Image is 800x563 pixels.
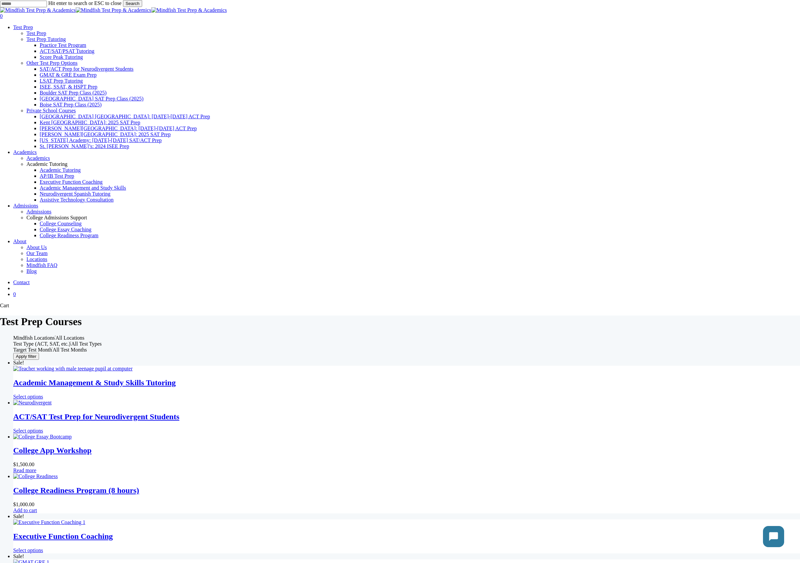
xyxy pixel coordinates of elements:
[76,7,151,13] img: Mindfish Test Prep & Academics
[40,221,82,226] a: College Counseling
[13,486,800,495] a: College Readiness Program (8 hours)
[13,547,43,553] a: Add to cart: “Executive Function Coaching”
[13,462,16,467] span: $
[40,120,140,125] a: Kent [GEOGRAPHIC_DATA]: 2025 SAT Prep
[13,428,43,433] a: Add to cart: “ACT/SAT Test Prep for Neurodivergent Students”
[40,227,91,232] a: College Essay Coaching
[13,446,800,455] a: College App Workshop
[26,209,52,214] span: Admissions
[40,143,129,149] a: St. [PERSON_NAME]’s: 2024 ISEE Prep
[13,394,43,399] span: Select options
[40,173,74,179] a: AP/IB Test Prep
[13,291,16,297] span: 0
[13,428,43,433] span: Select options
[13,400,52,405] a: ACT/SAT Test Prep for Neurodivergent Students
[40,179,102,185] a: Executive Function Coaching
[13,553,24,559] span: Sale!
[13,502,16,507] span: $
[26,108,76,113] a: Private School Courses
[13,462,34,467] bdi: 1,500.00
[13,468,36,473] span: Read more
[26,256,800,262] a: Locations
[13,239,26,244] a: About
[26,209,800,215] a: Admissions
[40,197,113,203] a: Assistive Technology Consultation
[13,24,33,30] a: Test Prep
[26,268,800,274] a: Blog
[40,90,106,95] span: Boulder SAT Prep Class (2025)
[13,507,37,513] span: Add to cart
[40,54,83,60] a: Score Peak Tutoring
[13,149,37,155] a: Academics
[40,66,134,72] a: SAT/ACT Prep for Neurodivergent Students
[13,353,39,360] button: Apply filter
[26,30,46,36] span: Test Prep
[13,347,52,353] label: Target Test Month
[13,291,800,297] a: 0
[40,78,83,84] a: LSAT Prep Tutoring
[13,468,36,473] a: Read more about “College App Workshop”
[26,155,50,161] span: Academics
[40,167,81,173] a: Academic Tutoring
[13,507,37,513] a: Add to cart: “College Readiness Program (8 hours)”
[40,96,143,101] a: [GEOGRAPHIC_DATA] SAT Prep Class (2025)
[40,48,95,54] a: ACT/SAT/PSAT Tutoring
[26,262,58,268] span: Mindfish FAQ
[40,72,97,78] span: GMAT & GRE Exam Prep
[26,36,66,42] a: Test Prep Tutoring
[13,366,133,372] img: Teacher working with male teenage pupil at computer
[13,434,72,440] img: College Essay Bootcamp
[13,473,58,479] a: College Readiness Program (8 hours)
[13,341,70,347] label: Test Type (ACT, SAT, etc.)
[40,191,110,197] a: Neurodivergent Spanish Tutoring
[13,519,85,525] a: Executive Function Coaching
[13,378,800,387] h2: Academic Management & Study Skills Tutoring
[71,341,101,347] span: All Test Types
[40,84,98,90] a: ISEE, SSAT, & HSPT Prep
[40,137,162,143] a: [US_STATE] Academy: [DATE]-[DATE] SAT/ACT Prep
[40,126,197,131] a: [PERSON_NAME][GEOGRAPHIC_DATA]: [DATE]-[DATE] ACT Prep
[40,102,101,107] a: Boise SAT Prep Class (2025)
[13,203,38,208] span: Admissions
[13,502,34,507] bdi: 1,000.00
[26,244,800,250] a: About Us
[13,434,72,439] a: College App Workshop
[13,412,800,421] a: ACT/SAT Test Prep for Neurodivergent Students
[13,280,30,285] a: Contact
[13,394,43,399] a: Add to cart: “Academic Management & Study Skills Tutoring”
[40,114,210,119] a: [GEOGRAPHIC_DATA] [GEOGRAPHIC_DATA]: [DATE]-[DATE] ACT Prep
[26,262,800,268] a: Mindfish FAQ
[26,268,37,274] span: Blog
[40,185,126,191] a: Academic Management and Study Skills
[756,519,791,554] iframe: Chatbot
[26,244,47,250] span: About Us
[56,335,85,341] span: All Locations
[26,250,48,256] span: Our Team
[26,60,78,66] a: Other Test Prep Options
[13,547,43,553] span: Select options
[13,513,24,519] span: Sale!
